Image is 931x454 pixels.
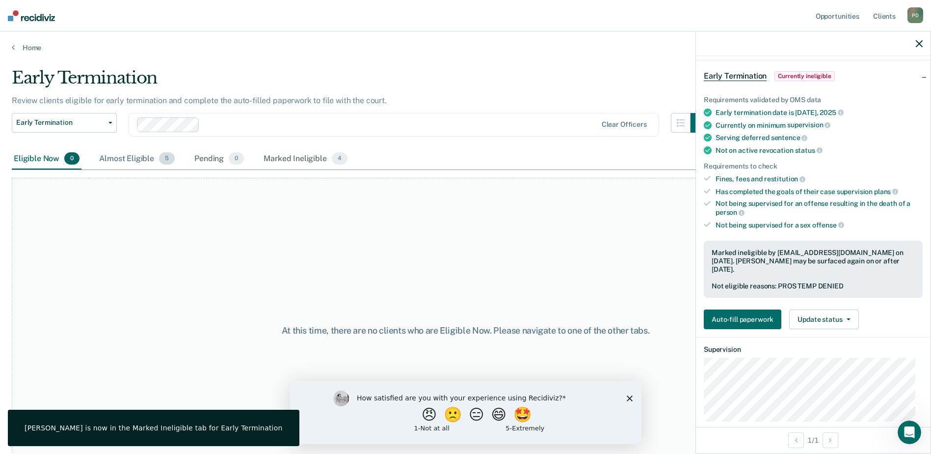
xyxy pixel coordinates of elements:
[898,421,921,444] iframe: Intercom live chat
[229,152,244,165] span: 0
[820,109,843,116] span: 2025
[16,118,105,127] span: Early Termination
[25,424,283,432] div: [PERSON_NAME] is now in the Marked Ineligible tab for Early Termination
[716,108,923,117] div: Early termination date is [DATE],
[8,10,55,21] img: Recidiviz
[704,96,923,104] div: Requirements validated by OMS data
[602,120,647,129] div: Clear officers
[704,310,781,329] button: Auto-fill paperwork
[704,71,767,81] span: Early Termination
[12,68,710,96] div: Early Termination
[907,7,923,23] div: P D
[239,325,692,336] div: At this time, there are no clients who are Eligible Now. Please navigate to one of the other tabs.
[12,148,81,170] div: Eligible Now
[696,427,931,453] div: 1 / 1
[712,282,915,290] div: Not eligible reasons: PROS TEMP DENIED
[716,187,923,196] div: Has completed the goals of their case supervision
[787,121,830,129] span: supervision
[771,134,808,142] span: sentence
[192,148,246,170] div: Pending
[716,174,923,183] div: Fines, fees and
[64,152,80,165] span: 0
[789,310,858,329] button: Update status
[788,432,804,448] button: Previous Opportunity
[716,146,923,155] div: Not on active revocation
[716,208,745,216] span: person
[262,148,349,170] div: Marked Ineligible
[332,152,347,165] span: 4
[704,345,923,354] dt: Supervision
[795,146,823,154] span: status
[874,188,898,196] span: plans
[774,71,835,81] span: Currently ineligible
[716,121,923,130] div: Currently on minimum
[823,432,838,448] button: Next Opportunity
[12,96,387,105] p: Review clients eligible for early termination and complete the auto-filled paperwork to file with...
[716,133,923,142] div: Serving deferred
[812,221,844,229] span: offense
[696,60,931,92] div: Early TerminationCurrently ineligible
[704,162,923,170] div: Requirements to check
[159,152,175,165] span: 5
[716,199,923,216] div: Not being supervised for an offense resulting in the death of a
[12,43,919,52] a: Home
[764,175,805,183] span: restitution
[712,249,915,273] div: Marked ineligible by [EMAIL_ADDRESS][DOMAIN_NAME] on [DATE]. [PERSON_NAME] may be surfaced again ...
[704,310,785,329] a: Auto-fill paperwork
[716,221,923,229] div: Not being supervised for a sex
[97,148,177,170] div: Almost Eligible
[290,381,641,444] iframe: Survey by Kim from Recidiviz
